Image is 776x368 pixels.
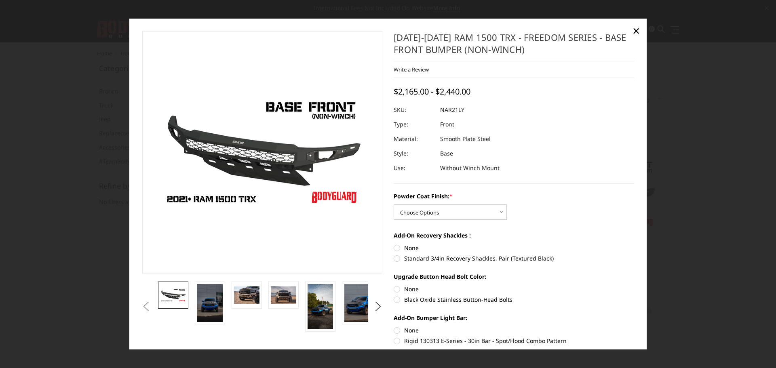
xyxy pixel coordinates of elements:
h1: [DATE]-[DATE] Ram 1500 TRX - Freedom Series - Base Front Bumper (non-winch) [394,31,634,61]
dt: Style: [394,146,434,161]
label: Black Oxide Stainless Button-Head Bolts [394,295,634,304]
dd: Front [440,117,454,132]
dd: Without Winch Mount [440,161,500,175]
img: 2021-2024 Ram 1500 TRX - Freedom Series - Base Front Bumper (non-winch) [271,287,296,304]
label: Add-On Bumper Light Bar: [394,313,634,322]
a: Close [630,24,643,37]
iframe: Chat Widget [736,329,776,368]
dt: Use: [394,161,434,175]
button: Previous [140,301,152,313]
dd: Smooth Plate Steel [440,132,491,146]
span: $2,165.00 - $2,440.00 [394,86,470,97]
label: Upgrade Button Head Bolt Color: [394,272,634,281]
img: 2021-2024 Ram 1500 TRX - Freedom Series - Base Front Bumper (non-winch) [308,284,333,329]
img: 2021-2024 Ram 1500 TRX - Freedom Series - Base Front Bumper (non-winch) [234,287,259,304]
img: 2021-2024 Ram 1500 TRX - Freedom Series - Base Front Bumper (non-winch) [160,288,186,302]
label: Standard 3/4in Recovery Shackles, Pair (Textured Black) [394,254,634,263]
a: Write a Review [394,66,429,73]
label: None [394,326,634,334]
label: None [394,285,634,293]
a: 2021-2024 Ram 1500 TRX - Freedom Series - Base Front Bumper (non-winch) [142,31,383,273]
dd: Base [440,146,453,161]
img: 2021-2024 Ram 1500 TRX - Freedom Series - Base Front Bumper (non-winch) [344,284,370,322]
label: Add-On Recovery Shackles : [394,231,634,240]
dt: Type: [394,117,434,132]
label: Powder Coat Finish: [394,192,634,200]
dd: NAR21LY [440,103,464,117]
span: × [633,22,640,39]
img: 2021-2024 Ram 1500 TRX - Freedom Series - Base Front Bumper (non-winch) [197,284,223,322]
button: Next [372,301,384,313]
label: Rigid 130313 E-Series - 30in Bar - Spot/Flood Combo Pattern [394,336,634,345]
label: None [394,244,634,252]
dt: SKU: [394,103,434,117]
dt: Material: [394,132,434,146]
